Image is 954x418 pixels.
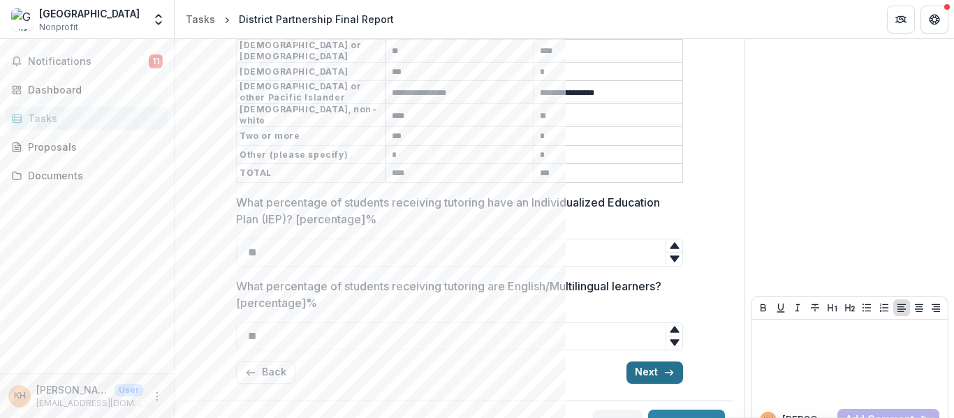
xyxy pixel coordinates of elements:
th: TOTAL [237,164,386,183]
div: Tasks [186,12,215,27]
button: Align Left [893,299,910,316]
button: Ordered List [876,299,893,316]
span: 11 [149,54,163,68]
div: Documents [28,168,157,183]
button: Bold [755,299,772,316]
button: Bullet List [858,299,875,316]
th: [DEMOGRAPHIC_DATA] [237,62,386,81]
button: Align Right [927,299,944,316]
button: Back [236,361,295,384]
nav: breadcrumb [180,9,399,29]
button: Underline [772,299,789,316]
div: Kara Hamilton [14,391,26,401]
th: [DEMOGRAPHIC_DATA], non-white [237,104,386,127]
div: [GEOGRAPHIC_DATA] [39,6,140,21]
div: District Partnership Final Report [239,12,394,27]
button: More [149,388,166,405]
p: [EMAIL_ADDRESS][DOMAIN_NAME] [36,397,143,410]
p: [PERSON_NAME] [36,382,109,397]
span: Notifications [28,56,149,68]
th: Two or more [237,127,386,146]
a: Tasks [6,107,168,130]
button: Strike [807,299,823,316]
div: Proposals [28,140,157,154]
button: Next [626,361,683,384]
th: Other (please specify) [237,145,386,164]
p: User [115,384,143,396]
p: What percentage of students receiving tutoring have an Individualized Education Plan (IEP)? [perc... [236,194,675,227]
img: Guilford County Schools [11,8,34,31]
button: Heading 1 [824,299,841,316]
th: [DEMOGRAPHIC_DATA] or other Pacific Islander [237,81,386,104]
p: What percentage of students receiving tutoring are English/Multilingual learners? [percentage]% [236,278,675,311]
button: Align Center [911,299,927,316]
div: Tasks [28,111,157,126]
button: Heading 2 [842,299,858,316]
button: Open entity switcher [149,6,168,33]
button: Get Help [920,6,948,33]
button: Notifications11 [6,50,168,73]
a: Proposals [6,135,168,158]
a: Dashboard [6,78,168,101]
button: Italicize [789,299,806,316]
div: Dashboard [28,82,157,97]
a: Tasks [180,9,221,29]
a: Documents [6,164,168,187]
th: [DEMOGRAPHIC_DATA] or [DEMOGRAPHIC_DATA] [237,39,386,62]
span: Nonprofit [39,21,78,33]
button: Partners [887,6,915,33]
